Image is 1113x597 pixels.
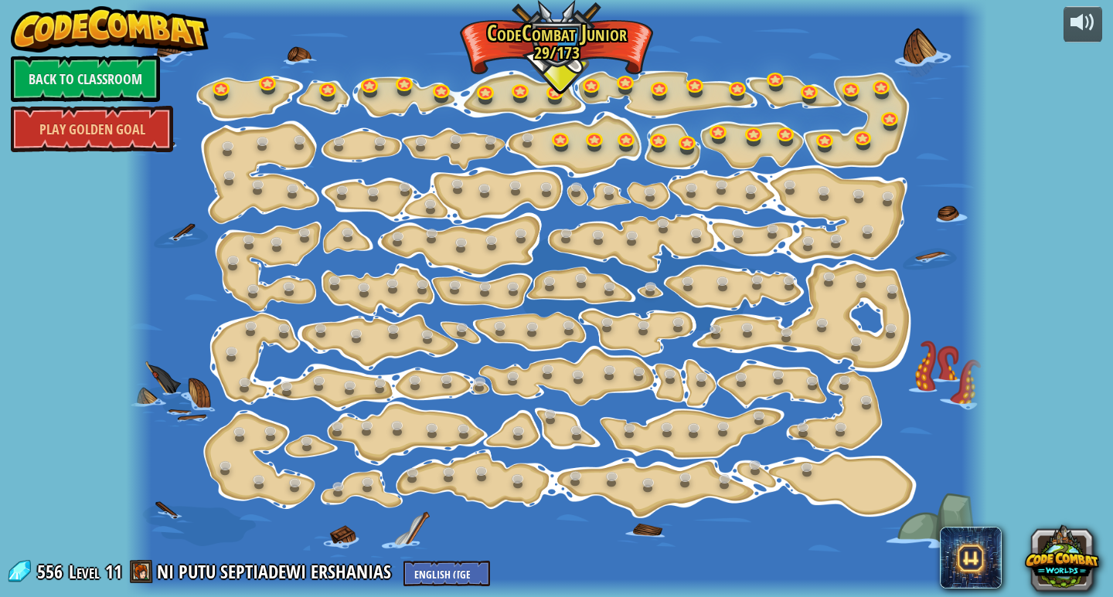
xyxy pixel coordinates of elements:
[1064,6,1102,42] button: Adjust volume
[11,6,209,53] img: CodeCombat - Learn how to code by playing a game
[37,559,67,584] span: 556
[69,559,100,585] span: Level
[11,106,173,152] a: Play Golden Goal
[11,56,160,102] a: Back to Classroom
[157,559,396,584] a: NI PUTU SEPTIADEWI ERSHANIAS
[105,559,122,584] span: 11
